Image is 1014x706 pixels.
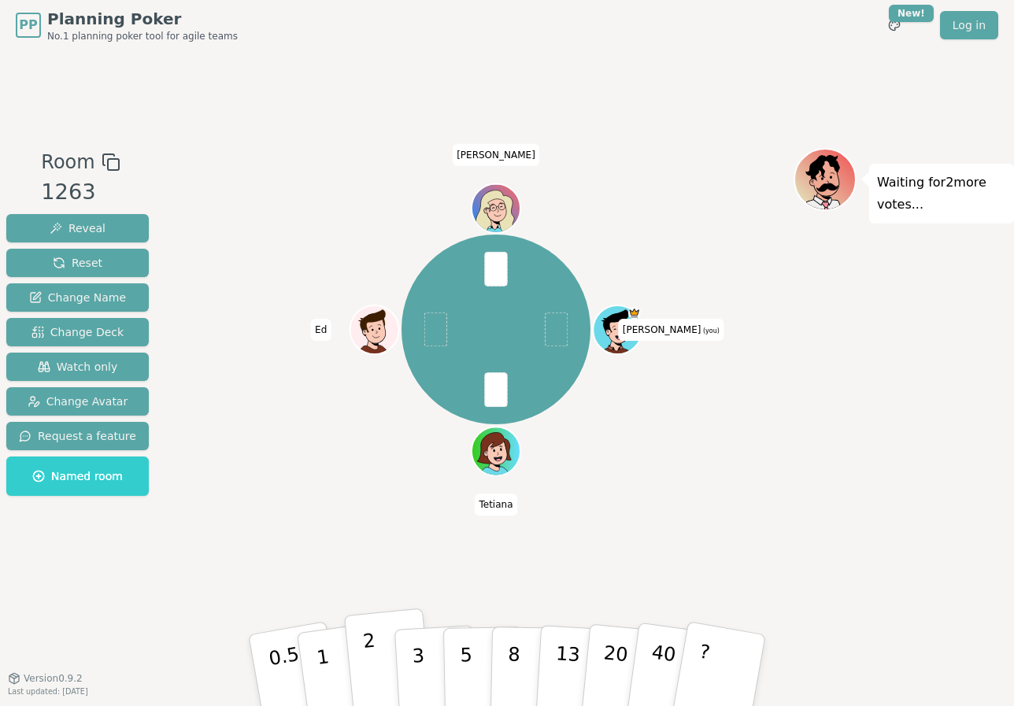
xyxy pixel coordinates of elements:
[619,319,723,341] span: Click to change your name
[311,319,331,341] span: Click to change your name
[6,387,149,416] button: Change Avatar
[475,493,516,516] span: Click to change your name
[594,307,640,353] button: Click to change your avatar
[38,359,118,375] span: Watch only
[6,456,149,496] button: Named room
[31,324,124,340] span: Change Deck
[877,172,1006,216] p: Waiting for 2 more votes...
[940,11,998,39] a: Log in
[41,176,120,209] div: 1263
[32,468,123,484] span: Named room
[50,220,105,236] span: Reveal
[19,16,37,35] span: PP
[8,687,88,696] span: Last updated: [DATE]
[889,5,934,22] div: New!
[24,672,83,685] span: Version 0.9.2
[41,148,94,176] span: Room
[6,318,149,346] button: Change Deck
[47,8,238,30] span: Planning Poker
[6,283,149,312] button: Change Name
[453,144,539,166] span: Click to change your name
[16,8,238,43] a: PPPlanning PokerNo.1 planning poker tool for agile teams
[6,353,149,381] button: Watch only
[47,30,238,43] span: No.1 planning poker tool for agile teams
[628,307,641,320] span: Anna is the host
[8,672,83,685] button: Version0.9.2
[6,422,149,450] button: Request a feature
[880,11,909,39] button: New!
[6,249,149,277] button: Reset
[53,255,102,271] span: Reset
[6,214,149,242] button: Reveal
[19,428,136,444] span: Request a feature
[28,394,128,409] span: Change Avatar
[29,290,126,305] span: Change Name
[701,327,720,335] span: (you)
